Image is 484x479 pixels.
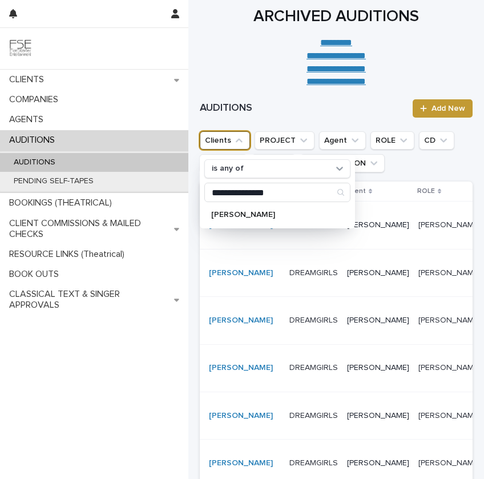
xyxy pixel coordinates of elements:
p: [PERSON_NAME] [418,313,483,325]
p: [PERSON_NAME] [418,456,483,468]
p: [PERSON_NAME] [347,411,409,421]
button: WHEN [200,154,247,172]
p: is any of [212,164,244,174]
button: ROLE [370,131,414,150]
p: AUDITIONS [5,158,64,167]
p: PENDING SELF-TAPES [5,176,103,186]
p: DREAMGIRLS [289,411,338,421]
a: [PERSON_NAME] [209,268,273,278]
p: [PERSON_NAME] [211,211,332,219]
p: DREAMGIRLS [289,363,338,373]
a: [PERSON_NAME] [209,458,273,468]
p: [PERSON_NAME] [347,363,409,373]
a: [PERSON_NAME] [209,411,273,421]
span: Add New [431,104,465,112]
p: [PERSON_NAME] [418,218,483,230]
h1: ARCHIVED AUDITIONS [200,6,473,27]
p: [PERSON_NAME] [347,458,409,468]
p: COMPANIES [5,94,67,105]
a: [PERSON_NAME] [209,316,273,325]
p: CLASSICAL TEXT & SINGER APPROVALS [5,289,174,311]
p: CLIENTS [5,74,53,85]
p: CLIENT COMMISSIONS & MAILED CHECKS [5,218,174,240]
img: 9JgRvJ3ETPGCJDhvPVA5 [9,37,32,60]
a: [PERSON_NAME] [209,363,273,373]
p: ROLE [417,185,435,198]
p: [PERSON_NAME] [347,316,409,325]
p: Agent [346,185,366,198]
p: AGENTS [5,114,53,125]
p: RESOURCE LINKS (Theatrical) [5,249,134,260]
p: DREAMGIRLS [289,316,338,325]
p: [PERSON_NAME] [418,266,483,278]
button: CD [419,131,454,150]
h1: AUDITIONS [200,102,406,115]
p: DREAMGIRLS [289,268,338,278]
p: DREAMGIRLS [289,458,338,468]
input: Search [205,183,350,202]
p: BOOKINGS (THEATRICAL) [5,198,121,208]
a: Add New [413,99,473,118]
button: Agent [319,131,366,150]
p: [PERSON_NAME] [418,361,483,373]
p: AUDITIONS [5,135,64,146]
p: [PERSON_NAME] [347,268,409,278]
button: TYPE [252,154,296,172]
button: PROJECT [255,131,314,150]
p: [PERSON_NAME] [418,409,483,421]
p: [PERSON_NAME] [347,220,409,230]
p: BOOK OUTS [5,269,68,280]
button: Clients [200,131,250,150]
button: CONFIRMATION [300,154,385,172]
div: Search [204,183,350,202]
